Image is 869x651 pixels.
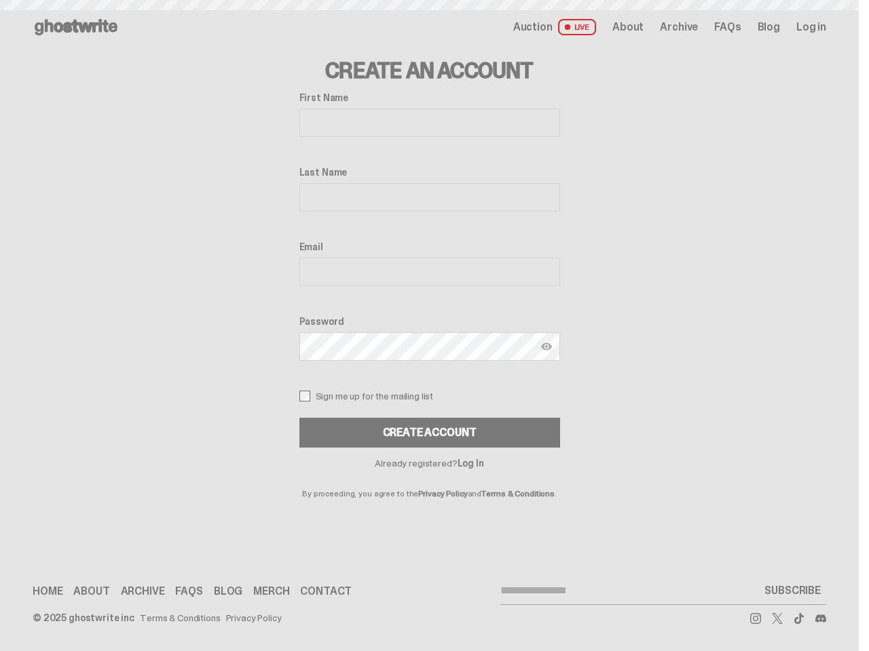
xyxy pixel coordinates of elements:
label: Sign me up for the mailing list [299,391,560,401]
a: Archive [121,586,165,597]
label: Password [299,316,560,327]
span: Auction [513,22,553,33]
label: Email [299,241,560,252]
h3: Create an Account [299,60,560,81]
a: Privacy Policy [418,488,467,499]
input: Sign me up for the mailing list [299,391,310,401]
label: Last Name [299,167,560,178]
img: Show password [541,341,552,352]
button: Create Account [299,418,560,448]
a: Terms & Conditions [481,488,555,499]
a: Blog [214,586,242,597]
div: © 2025 ghostwrite inc [33,613,134,623]
a: Log in [796,22,826,33]
a: Merch [253,586,289,597]
a: Contact [300,586,352,597]
a: FAQs [175,586,202,597]
label: First Name [299,92,560,103]
a: About [73,586,109,597]
a: Home [33,586,62,597]
div: Create Account [383,427,477,438]
a: Privacy Policy [226,613,282,623]
a: FAQs [714,22,741,33]
button: SUBSCRIBE [759,577,826,604]
p: By proceeding, you agree to the and . [299,468,560,498]
a: Auction LIVE [513,19,596,35]
a: Log In [458,457,484,469]
a: Archive [660,22,698,33]
a: Terms & Conditions [140,613,220,623]
span: LIVE [558,19,597,35]
a: About [612,22,644,33]
a: Blog [758,22,780,33]
p: Already registered? [299,458,560,468]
